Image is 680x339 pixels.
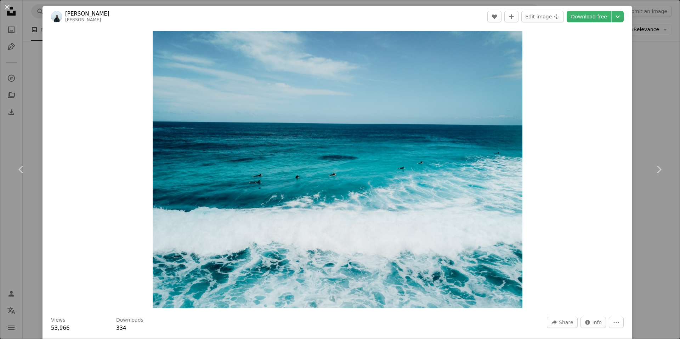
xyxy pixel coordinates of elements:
button: Zoom in on this image [153,31,522,308]
a: Next [637,136,680,203]
img: Go to Corey Serravite's profile [51,11,62,22]
h3: Views [51,317,66,324]
h3: Downloads [116,317,143,324]
button: Add to Collection [504,11,518,22]
button: Choose download size [612,11,624,22]
button: More Actions [609,317,624,328]
button: Edit image [521,11,564,22]
button: Stats about this image [580,317,606,328]
span: 334 [116,325,126,331]
img: a group of people riding surfboards on top of a wave [153,31,522,308]
a: [PERSON_NAME] [65,10,109,17]
span: Info [593,317,602,328]
button: Share this image [547,317,577,328]
span: Share [559,317,573,328]
button: Like [487,11,501,22]
a: Download free [567,11,611,22]
span: 53,966 [51,325,70,331]
a: [PERSON_NAME] [65,17,101,22]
